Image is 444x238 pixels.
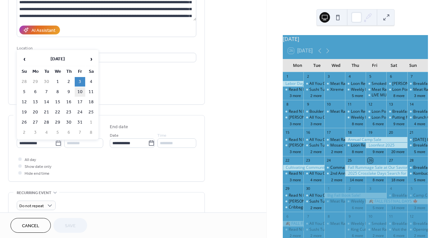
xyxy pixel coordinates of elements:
[309,193,349,198] div: All You Can Eat Tacos
[287,177,303,182] button: 3 more
[283,205,303,210] div: Cribbage Doubles League at Jack Pine Brewery
[409,214,414,219] div: 12
[326,214,331,219] div: 8
[309,109,413,114] div: Boulder Tap House Give Back – Brainerd Lakes Safe Ride
[285,102,290,107] div: 8
[366,87,386,92] div: Meat Raffle at Barajas
[386,221,407,227] div: Breakfast at Sunshine’s!
[347,186,352,191] div: 2
[324,143,345,148] div: Mosaic Coaster Creations
[10,218,51,233] button: Cancel
[386,81,407,87] div: Susie Baillif Memorial Fund Raising Show
[409,158,414,163] div: 28
[407,81,428,87] div: Breakfast at Sunshine’s!
[388,130,393,135] div: 20
[25,156,36,163] span: All day
[308,121,324,126] button: 3 more
[389,177,407,182] button: 18 more
[303,109,324,114] div: Boulder Tap House Give Back – Brainerd Lakes Safe Ride
[392,221,436,227] div: Breakfast at Sunshine’s!
[413,115,439,120] div: Brunch Cruise
[25,170,49,177] span: Hide end time
[75,87,85,97] td: 10
[370,149,386,154] button: 9 more
[305,74,310,79] div: 2
[64,87,74,97] td: 9
[41,67,52,76] th: Tu
[309,115,349,120] div: All You Can Eat Tacos
[368,130,373,135] div: 19
[407,137,428,143] div: Sunday Breakfast!
[324,199,345,204] div: Meat Raffle at Lucky's Tavern
[345,165,407,170] div: Fall Rummage Sale at Our Saviors Lutheran Church
[283,143,303,148] div: Margarita Mondays at Sunshine's!
[25,163,51,170] span: Show date only
[407,227,428,232] div: Opening Nights - HSO Fall Concert Series
[351,221,418,227] div: Weekly Family Story Time: Thursdays
[349,121,366,126] button: 8 more
[283,165,324,170] div: Cultivating Communities Summit
[19,52,29,66] span: ‹
[303,193,324,198] div: All You Can Eat Tacos
[345,81,366,87] div: Loon Research Tour - National Loon Center
[110,124,128,130] div: End date
[285,214,290,219] div: 6
[52,108,63,117] td: 22
[285,158,290,163] div: 22
[289,115,363,120] div: [PERSON_NAME] Mondays at Sunshine's!
[351,227,405,232] div: King Cut Prime Rib at Freddy's
[309,221,349,227] div: All You Can Eat Tacos
[347,130,352,135] div: 18
[326,59,346,72] div: Wed
[409,102,414,107] div: 14
[351,81,430,87] div: Loon Research Tour - [GEOGRAPHIC_DATA]
[52,97,63,107] td: 15
[19,26,60,34] button: AI Assistant
[326,186,331,191] div: 1
[308,92,324,98] button: 2 more
[368,102,373,107] div: 12
[329,149,345,154] button: 2 more
[309,171,349,176] div: All You Can Eat Tacos
[324,87,345,92] div: Xtreme Music Bingo- Awesome 80's
[86,52,96,66] span: ›
[283,199,303,204] div: Margarita Mondays at Sunshine's!
[17,45,195,52] div: Location
[349,205,366,210] button: 6 more
[285,74,290,79] div: 1
[368,74,373,79] div: 5
[283,35,428,43] div: [DATE]
[324,81,345,87] div: Meat Raffle at Lucky's Tavern
[289,227,335,232] div: Read N Play Every [DATE]
[19,202,44,210] span: Do not repeat
[309,137,349,143] div: All You Can Eat Tacos
[368,186,373,191] div: 3
[409,130,414,135] div: 21
[324,137,345,143] div: Meat Raffle at Lucky's Tavern
[19,118,29,127] td: 26
[52,128,63,137] td: 5
[345,199,366,204] div: Weekly Family Story Time: Thursdays
[407,115,428,120] div: Brunch Cruise
[407,109,428,114] div: Breakfast at Sunshine’s!
[75,97,85,107] td: 17
[388,186,393,191] div: 4
[283,227,303,232] div: Read N Play Every Monday
[366,92,386,98] div: LIVE MUSIC-One Night Stand [Roundhouse Brewery]
[75,67,85,76] th: Fr
[345,109,366,114] div: Loon Research Tour - National Loon Center
[308,177,324,182] button: 4 more
[347,74,352,79] div: 4
[86,67,96,76] th: Sa
[309,143,338,148] div: Sushi Tuesdays!
[324,171,345,176] div: 2nd Annual Walk to End Alzheimer's at Whitefish at The Lakes
[412,92,428,98] button: 3 more
[289,109,335,114] div: Read N Play Every [DATE]
[392,193,436,198] div: Breakfast at Sunshine’s!
[308,232,324,238] button: 2 more
[372,81,408,87] div: Smoked Rib Fridays!
[309,227,338,232] div: Sushi Tuesdays!
[283,87,303,92] div: Read N Play Every Monday
[19,67,29,76] th: Su
[303,87,324,92] div: Sushi Tuesdays!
